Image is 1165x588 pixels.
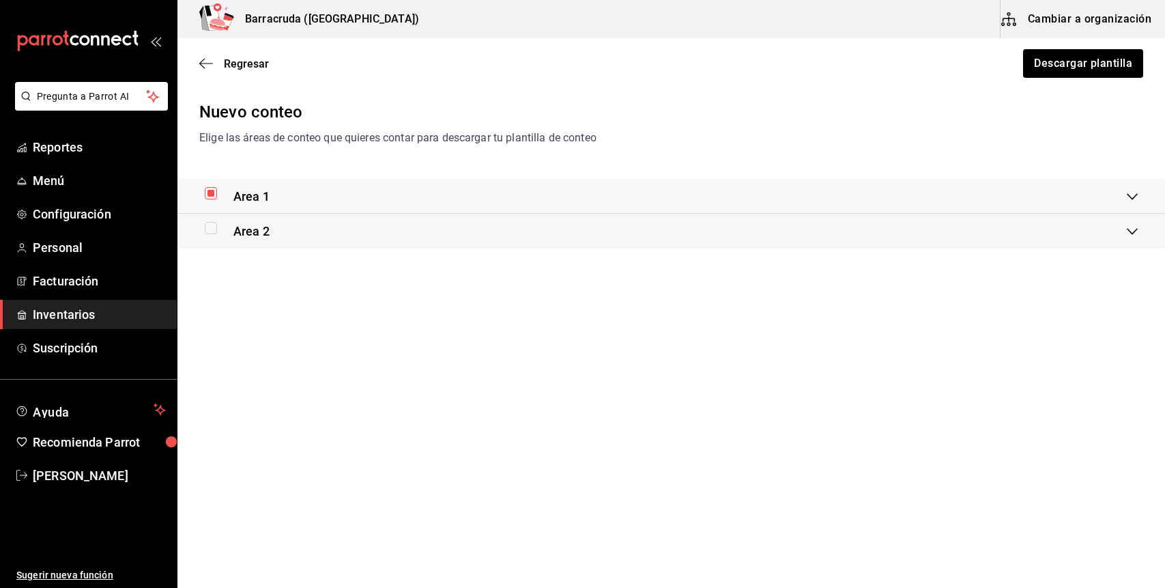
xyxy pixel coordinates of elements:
[233,222,270,240] span: Area 2
[233,187,270,206] span: Area 1
[33,466,166,485] span: [PERSON_NAME]
[33,238,166,257] span: Personal
[15,82,168,111] button: Pregunta a Parrot AI
[33,305,166,324] span: Inventarios
[199,130,1143,146] div: Elige las áreas de conteo que quieres contar para descargar tu plantilla de conteo
[199,100,1143,124] div: Nuevo conteo
[10,99,168,113] a: Pregunta a Parrot AI
[33,205,166,223] span: Configuración
[177,179,1165,214] div: Area 1
[224,57,269,70] span: Regresar
[150,36,161,46] button: open_drawer_menu
[37,89,147,104] span: Pregunta a Parrot AI
[1023,49,1143,78] button: Descargar plantilla
[199,57,269,70] button: Regresar
[33,433,166,451] span: Recomienda Parrot
[16,568,166,583] span: Sugerir nueva función
[177,214,1165,249] div: Area 2
[33,138,166,156] span: Reportes
[33,272,166,290] span: Facturación
[33,402,148,418] span: Ayuda
[33,171,166,190] span: Menú
[234,11,419,27] h3: Barracruda ([GEOGRAPHIC_DATA])
[33,339,166,357] span: Suscripción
